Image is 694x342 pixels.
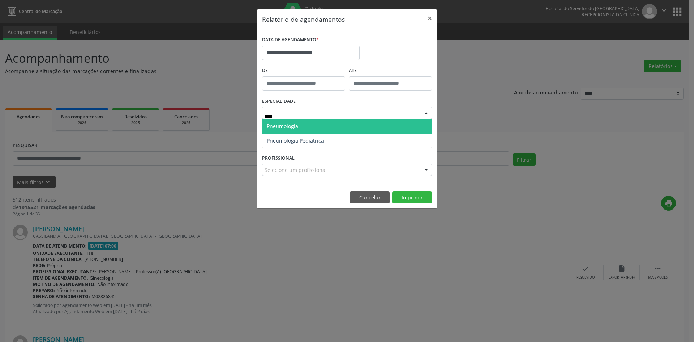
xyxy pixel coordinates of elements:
[349,65,432,76] label: ATÉ
[262,96,296,107] label: ESPECIALIDADE
[262,34,319,46] label: DATA DE AGENDAMENTO
[423,9,437,27] button: Close
[262,152,295,164] label: PROFISSIONAL
[265,166,327,174] span: Selecione um profissional
[262,14,345,24] h5: Relatório de agendamentos
[267,123,298,130] span: Pneumologia
[267,137,324,144] span: Pneumologia Pediátrica
[262,65,345,76] label: De
[350,191,390,204] button: Cancelar
[392,191,432,204] button: Imprimir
